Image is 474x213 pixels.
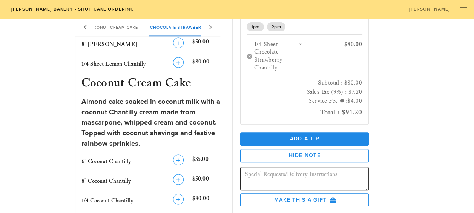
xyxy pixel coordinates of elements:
[247,79,362,88] h3: Subtotal : $80.00
[247,197,362,204] span: Make this a Gift
[81,40,137,48] span: 8" [PERSON_NAME]
[81,60,146,67] span: 1/4 Sheet Lemon Chantilly
[81,197,133,204] span: 1/4 Coconut Chantilly
[299,41,335,72] div: × 1
[347,97,362,105] span: $4.00
[247,106,362,118] h2: Total : $91.20
[240,132,369,146] button: Add a Tip
[81,157,131,165] span: 6" Coconut Chantilly
[80,75,228,92] h3: Coconut Cream Cake
[247,97,362,106] h3: Service Fee :
[272,22,281,31] span: 2pm
[246,136,363,142] span: Add a Tip
[144,18,251,36] div: Chocolate Strawberry Chantilly Cake
[337,10,348,19] span: 12pm
[247,88,362,97] h3: Sales Tax (9%) : $7.20
[254,41,299,72] div: 1/4 Sheet Chocolate Strawberry Chantilly
[251,10,260,19] span: 8am
[81,18,144,36] div: Coconut Cream Cake
[191,56,228,72] div: $80.00
[81,177,131,184] span: 8" Coconut Chantilly
[293,10,303,19] span: 10am
[6,4,139,14] a: [PERSON_NAME] Bakery - Shop Cake Ordering
[81,96,226,148] div: Almond cake soaked in coconut milk with a coconut Chantilly cream made from mascarpone, whipped c...
[191,153,228,170] div: $35.00
[191,192,228,209] div: $80.00
[191,173,228,189] div: $50.00
[409,6,450,12] span: [PERSON_NAME]
[11,6,134,12] span: [PERSON_NAME] Bakery - Shop Cake Ordering
[335,41,362,72] div: $80.00
[316,10,325,19] span: 11am
[272,10,281,19] span: 9am
[240,193,369,207] button: Make this a Gift
[251,22,259,31] span: 1pm
[404,4,454,14] a: [PERSON_NAME]
[240,149,369,162] button: Hide Note
[247,153,362,159] span: Hide Note
[191,36,228,52] div: $50.00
